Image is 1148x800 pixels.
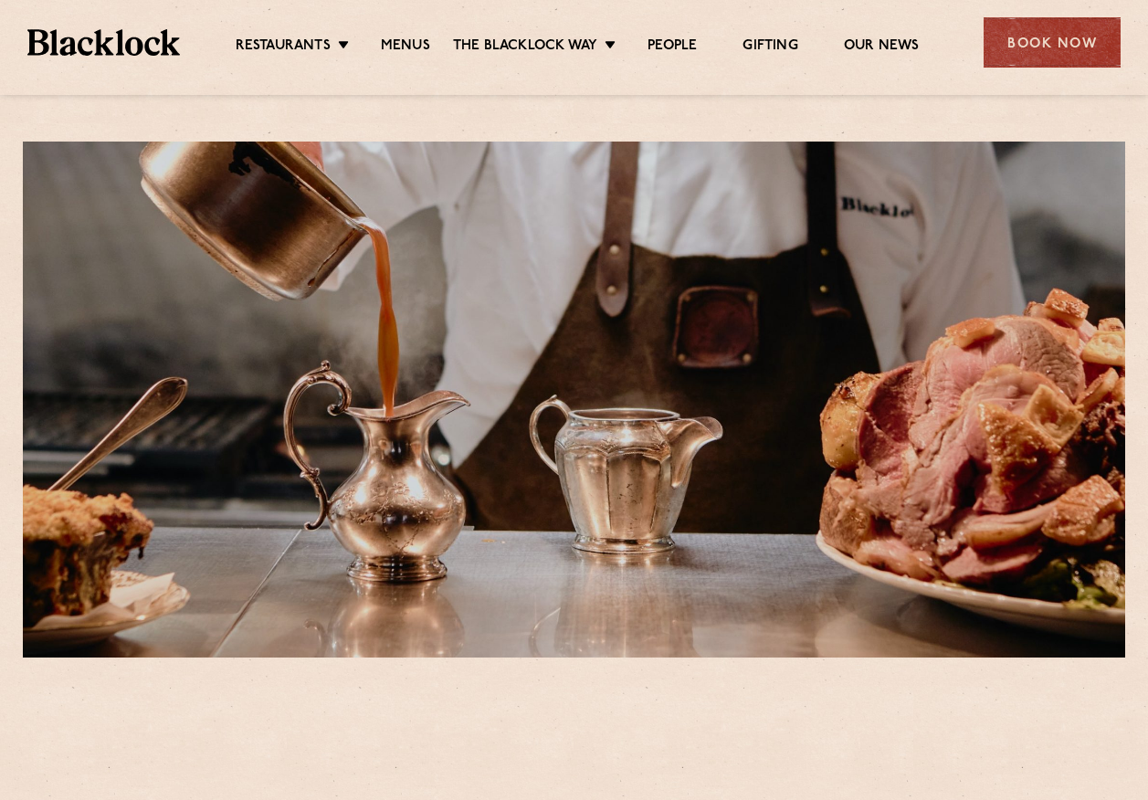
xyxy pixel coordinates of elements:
a: Restaurants [236,37,331,58]
div: Book Now [984,17,1121,68]
a: Our News [844,37,920,58]
img: BL_Textured_Logo-footer-cropped.svg [27,29,180,55]
a: The Blacklock Way [453,37,597,58]
a: People [648,37,697,58]
a: Menus [381,37,430,58]
a: Gifting [743,37,797,58]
